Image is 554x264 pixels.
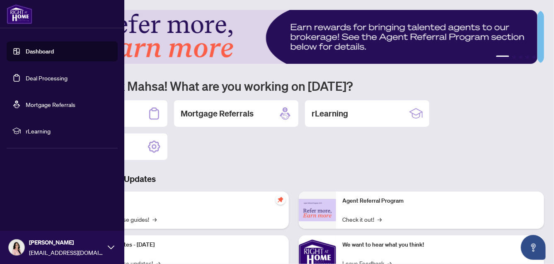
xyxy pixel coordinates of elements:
span: [EMAIL_ADDRESS][DOMAIN_NAME] [29,248,104,257]
a: Deal Processing [26,74,68,82]
a: Check it out!→ [343,215,382,224]
span: pushpin [276,195,285,205]
span: rLearning [26,126,112,136]
h1: Welcome back Mahsa! What are you working on [DATE]? [43,78,544,94]
button: 1 [496,56,509,59]
p: Agent Referral Program [343,196,538,206]
p: Platform Updates - [DATE] [87,240,282,249]
h3: Brokerage & Industry Updates [43,173,544,185]
h2: Mortgage Referrals [181,108,254,119]
button: 2 [513,56,516,59]
h2: rLearning [312,108,348,119]
a: Mortgage Referrals [26,101,75,108]
span: → [152,215,157,224]
span: [PERSON_NAME] [29,238,104,247]
a: Dashboard [26,48,54,55]
button: 5 [532,56,536,59]
span: → [378,215,382,224]
p: Self-Help [87,196,282,206]
button: 3 [519,56,523,59]
p: We want to hear what you think! [343,240,538,249]
button: Open asap [521,235,546,260]
img: Profile Icon [9,240,24,255]
button: 4 [526,56,529,59]
img: Slide 0 [43,10,537,64]
img: logo [7,4,32,24]
img: Agent Referral Program [299,199,336,222]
